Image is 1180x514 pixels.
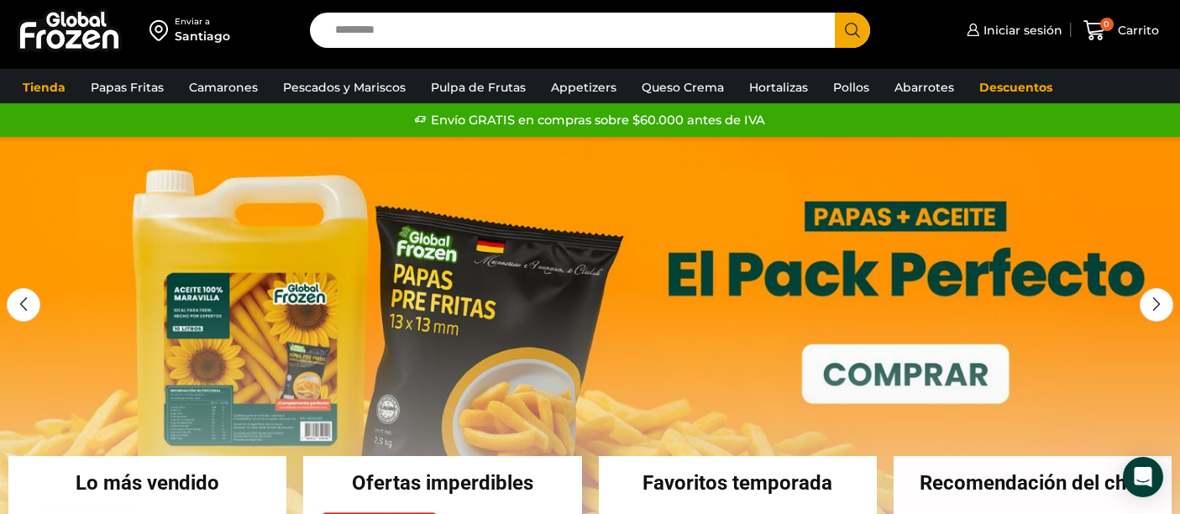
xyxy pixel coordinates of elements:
a: Camarones [181,71,266,103]
div: Santiago [175,28,230,45]
a: Tienda [14,71,74,103]
a: Appetizers [543,71,625,103]
img: address-field-icon.svg [149,16,175,45]
a: Iniciar sesión [962,13,1062,47]
a: Queso Crema [633,71,732,103]
h2: Lo más vendido [8,473,286,493]
span: 0 [1100,18,1114,31]
div: Enviar a [175,16,230,28]
div: Previous slide [7,288,40,322]
h2: Favoritos temporada [599,473,877,493]
a: Pescados y Mariscos [275,71,414,103]
a: Abarrotes [886,71,962,103]
a: Hortalizas [741,71,816,103]
h2: Ofertas imperdibles [303,473,581,493]
div: Next slide [1140,288,1173,322]
div: Open Intercom Messenger [1123,457,1163,497]
a: 0 Carrito [1079,11,1163,50]
span: Carrito [1114,22,1159,39]
a: Papas Fritas [82,71,172,103]
button: Search button [835,13,870,48]
a: Pulpa de Frutas [422,71,534,103]
span: Iniciar sesión [979,22,1062,39]
a: Pollos [825,71,878,103]
a: Descuentos [971,71,1061,103]
h2: Recomendación del chef [894,473,1172,493]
